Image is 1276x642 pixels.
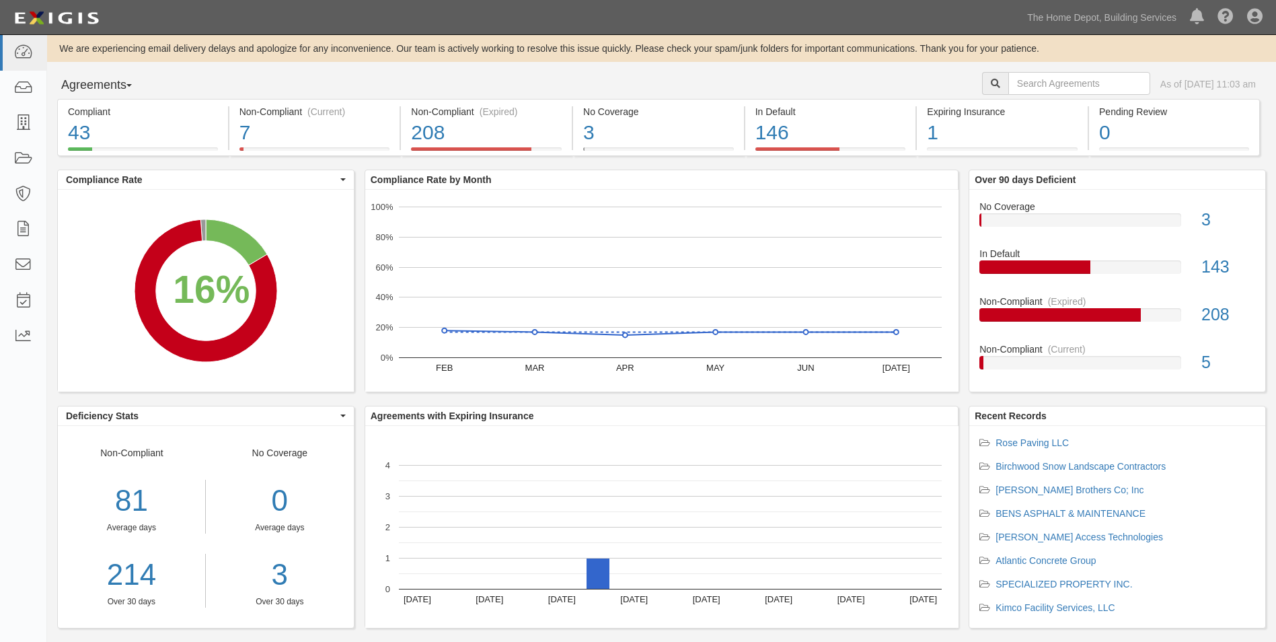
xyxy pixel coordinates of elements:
[996,485,1143,495] a: [PERSON_NAME] Brothers Co; Inc
[969,247,1265,260] div: In Default
[1160,77,1256,91] div: As of [DATE] 11:03 am
[996,532,1163,542] a: [PERSON_NAME] Access Technologies
[66,409,337,423] span: Deficiency Stats
[480,105,518,118] div: (Expired)
[975,174,1076,185] b: Over 90 days Deficient
[1217,9,1234,26] i: Help Center - Complianz
[216,480,344,522] div: 0
[979,343,1255,380] a: Non-Compliant(Current)5
[57,72,158,99] button: Agreements
[206,446,354,608] div: No Coverage
[375,232,393,242] text: 80%
[969,200,1265,213] div: No Coverage
[476,594,503,604] text: [DATE]
[927,118,1078,147] div: 1
[996,461,1166,472] a: Birchwood Snow Landscape Contractors
[10,6,103,30] img: logo-5460c22ac91f19d4615b14bd174203de0afe785f0fc80cf4dbbc73dc1793850b.png
[436,363,453,373] text: FEB
[979,295,1255,343] a: Non-Compliant(Expired)208
[765,594,792,604] text: [DATE]
[239,105,390,118] div: Non-Compliant (Current)
[996,579,1132,590] a: SPECIALIZED PROPERTY INC.
[755,118,906,147] div: 146
[883,363,910,373] text: [DATE]
[216,522,344,534] div: Average days
[57,147,228,158] a: Compliant43
[371,202,393,212] text: 100%
[58,596,205,608] div: Over 30 days
[365,426,959,628] svg: A chart.
[996,508,1146,519] a: BENS ASPHALT & MAINTENANCE
[216,554,344,596] a: 3
[1191,208,1265,232] div: 3
[525,363,544,373] text: MAR
[1008,72,1150,95] input: Search Agreements
[583,105,734,118] div: No Coverage
[411,105,562,118] div: Non-Compliant (Expired)
[375,292,393,302] text: 40%
[969,343,1265,356] div: Non-Compliant
[996,602,1115,613] a: Kimco Facility Services, LLC
[58,170,354,189] button: Compliance Rate
[385,522,390,532] text: 2
[1099,118,1249,147] div: 0
[616,363,634,373] text: APR
[66,173,337,186] span: Compliance Rate
[385,553,390,563] text: 1
[1089,147,1260,158] a: Pending Review0
[1191,303,1265,327] div: 208
[58,554,205,596] a: 214
[1048,343,1086,356] div: (Current)
[58,480,205,522] div: 81
[620,594,648,604] text: [DATE]
[975,411,1047,421] b: Recent Records
[583,118,734,147] div: 3
[917,147,1088,158] a: Expiring Insurance1
[404,594,431,604] text: [DATE]
[68,118,218,147] div: 43
[307,105,345,118] div: (Current)
[385,584,390,594] text: 0
[996,555,1096,566] a: Atlantic Concrete Group
[927,105,1078,118] div: Expiring Insurance
[996,437,1069,448] a: Rose Paving LLC
[365,190,959,392] div: A chart.
[68,105,218,118] div: Compliant
[371,411,534,421] b: Agreements with Expiring Insurance
[979,200,1255,248] a: No Coverage3
[1191,255,1265,279] div: 143
[1048,295,1086,308] div: (Expired)
[1191,351,1265,375] div: 5
[385,491,390,501] text: 3
[58,522,205,534] div: Average days
[693,594,720,604] text: [DATE]
[375,322,393,332] text: 20%
[837,594,864,604] text: [DATE]
[385,460,390,470] text: 4
[706,363,725,373] text: MAY
[1020,4,1183,31] a: The Home Depot, Building Services
[979,247,1255,295] a: In Default143
[755,105,906,118] div: In Default
[1099,105,1249,118] div: Pending Review
[548,594,576,604] text: [DATE]
[380,353,393,363] text: 0%
[375,262,393,272] text: 60%
[58,446,206,608] div: Non-Compliant
[239,118,390,147] div: 7
[411,118,562,147] div: 208
[969,295,1265,308] div: Non-Compliant
[797,363,814,373] text: JUN
[58,406,354,425] button: Deficiency Stats
[745,147,916,158] a: In Default146
[58,190,354,392] svg: A chart.
[401,147,572,158] a: Non-Compliant(Expired)208
[216,596,344,608] div: Over 30 days
[229,147,400,158] a: Non-Compliant(Current)7
[573,147,744,158] a: No Coverage3
[173,262,250,317] div: 16%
